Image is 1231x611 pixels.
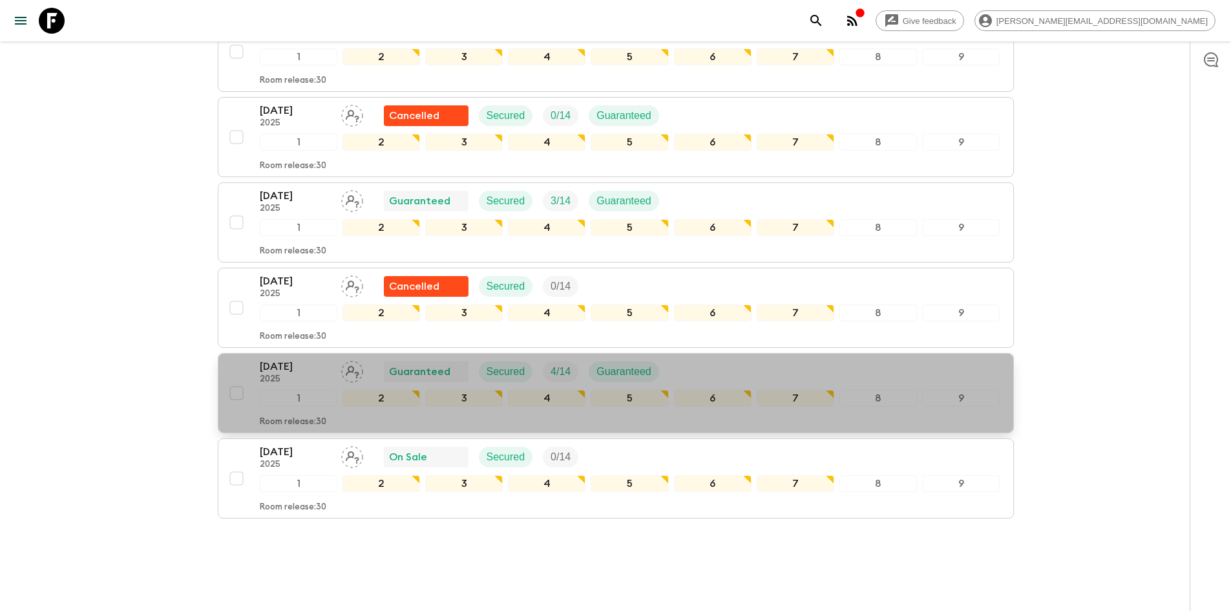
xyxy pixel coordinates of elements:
[757,219,834,236] div: 7
[839,305,917,321] div: 8
[341,194,363,204] span: Assign pack leader
[839,390,917,407] div: 8
[425,134,503,151] div: 3
[260,460,331,470] p: 2025
[551,279,571,294] p: 0 / 14
[341,365,363,375] span: Assign pack leader
[260,188,331,204] p: [DATE]
[674,305,752,321] div: 6
[508,48,585,65] div: 4
[384,105,468,126] div: Flash Pack cancellation
[218,97,1014,177] button: [DATE]2025Assign pack leaderFlash Pack cancellationSecuredTrip FillGuaranteed123456789Room releas...
[674,219,752,236] div: 6
[591,390,668,407] div: 5
[487,108,525,123] p: Secured
[591,48,668,65] div: 5
[508,219,585,236] div: 4
[218,12,1014,92] button: [DATE]2025Assign pack leaderFlash Pack cancellationSecuredTrip Fill123456789Room release:30
[342,390,420,407] div: 2
[218,353,1014,433] button: [DATE]2025Assign pack leaderGuaranteedSecuredTrip FillGuaranteed123456789Room release:30
[260,246,326,257] p: Room release: 30
[487,364,525,380] p: Secured
[260,417,326,427] p: Room release: 30
[218,182,1014,263] button: [DATE]2025Assign pack leaderGuaranteedSecuredTrip FillGuaranteed123456789Room release:30
[389,364,450,380] p: Guaranteed
[596,108,651,123] p: Guaranteed
[757,48,834,65] div: 7
[839,134,917,151] div: 8
[674,475,752,492] div: 6
[591,475,668,492] div: 5
[989,16,1215,26] span: [PERSON_NAME][EMAIL_ADDRESS][DOMAIN_NAME]
[674,134,752,151] div: 6
[260,48,337,65] div: 1
[342,48,420,65] div: 2
[260,118,331,129] p: 2025
[425,475,503,492] div: 3
[260,103,331,118] p: [DATE]
[8,8,34,34] button: menu
[487,449,525,465] p: Secured
[425,48,503,65] div: 3
[260,390,337,407] div: 1
[389,193,450,209] p: Guaranteed
[389,449,427,465] p: On Sale
[479,191,533,211] div: Secured
[260,273,331,289] p: [DATE]
[218,268,1014,348] button: [DATE]2025Assign pack leaderFlash Pack cancellationSecuredTrip Fill123456789Room release:30
[757,305,834,321] div: 7
[674,48,752,65] div: 6
[922,305,1000,321] div: 9
[425,219,503,236] div: 3
[341,109,363,119] span: Assign pack leader
[543,276,578,297] div: Trip Fill
[922,134,1000,151] div: 9
[341,450,363,460] span: Assign pack leader
[260,374,331,385] p: 2025
[260,161,326,171] p: Room release: 30
[757,475,834,492] div: 7
[260,502,326,513] p: Room release: 30
[479,361,533,382] div: Secured
[508,475,585,492] div: 4
[839,48,917,65] div: 8
[260,444,331,460] p: [DATE]
[260,359,331,374] p: [DATE]
[551,193,571,209] p: 3 / 14
[479,105,533,126] div: Secured
[425,305,503,321] div: 3
[508,305,585,321] div: 4
[922,475,1000,492] div: 9
[260,204,331,214] p: 2025
[551,364,571,380] p: 4 / 14
[922,48,1000,65] div: 9
[922,219,1000,236] div: 9
[543,361,578,382] div: Trip Fill
[389,108,439,123] p: Cancelled
[543,447,578,467] div: Trip Fill
[896,16,963,26] span: Give feedback
[922,390,1000,407] div: 9
[342,134,420,151] div: 2
[260,332,326,342] p: Room release: 30
[591,134,668,151] div: 5
[757,134,834,151] div: 7
[839,219,917,236] div: 8
[260,289,331,299] p: 2025
[757,390,834,407] div: 7
[479,447,533,467] div: Secured
[341,279,363,290] span: Assign pack leader
[596,193,651,209] p: Guaranteed
[591,219,668,236] div: 5
[479,276,533,297] div: Secured
[487,279,525,294] p: Secured
[508,390,585,407] div: 4
[596,364,651,380] p: Guaranteed
[674,390,752,407] div: 6
[260,219,337,236] div: 1
[342,219,420,236] div: 2
[260,76,326,86] p: Room release: 30
[487,193,525,209] p: Secured
[342,475,420,492] div: 2
[425,390,503,407] div: 3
